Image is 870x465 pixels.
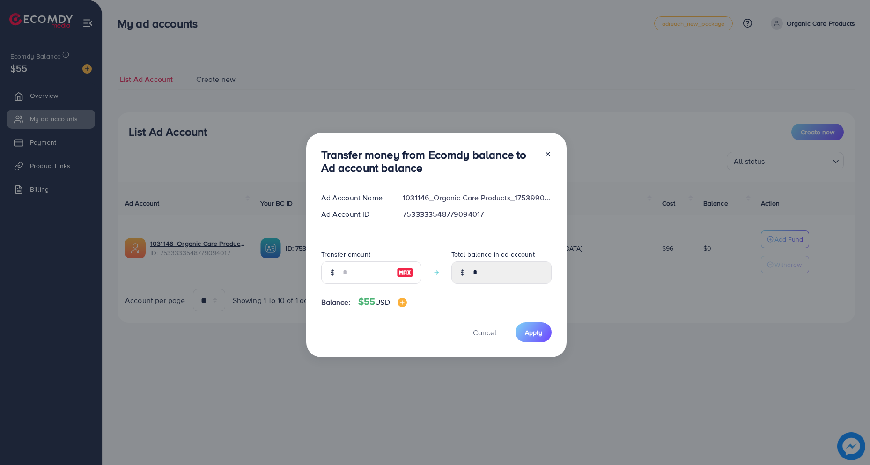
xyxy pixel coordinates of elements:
button: Apply [516,322,552,342]
img: image [397,267,413,278]
div: 1031146_Organic Care Products_1753990938207 [395,192,559,203]
div: 7533333548779094017 [395,209,559,220]
img: image [398,298,407,307]
h4: $55 [358,296,407,308]
span: Balance: [321,297,351,308]
h3: Transfer money from Ecomdy balance to Ad account balance [321,148,537,175]
label: Total balance in ad account [451,250,535,259]
span: Apply [525,328,542,337]
span: USD [375,297,390,307]
div: Ad Account Name [314,192,396,203]
label: Transfer amount [321,250,370,259]
button: Cancel [461,322,508,342]
span: Cancel [473,327,496,338]
div: Ad Account ID [314,209,396,220]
